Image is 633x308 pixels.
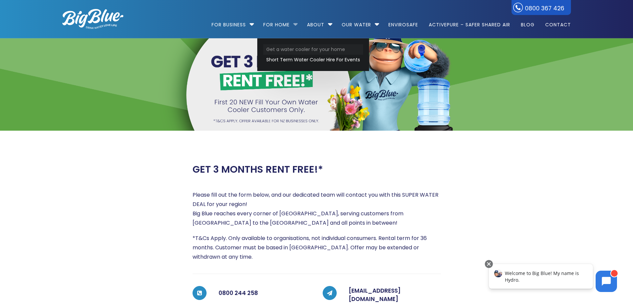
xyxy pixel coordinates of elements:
[349,287,401,303] a: [EMAIL_ADDRESS][DOMAIN_NAME]
[263,55,363,65] a: Short Term Water Cooler Hire For Events
[193,164,323,175] h2: GET 3 MONTHS RENT FREE!*
[482,259,624,299] iframe: Chatbot
[219,287,311,300] h5: 0800 244 258
[62,9,123,29] img: logo
[193,190,441,228] p: Please fill out the form below, and our dedicated team will contact you with this SUPER WATER DEA...
[193,234,441,262] p: *T&Cs Apply. Only available to organisations, not individual consumers. Rental term for 36 months...
[263,44,363,55] a: Get a water cooler for your home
